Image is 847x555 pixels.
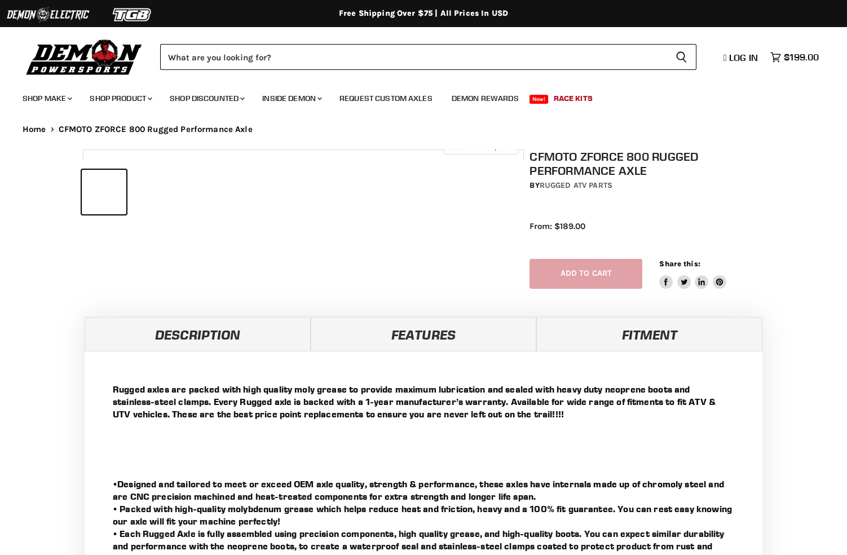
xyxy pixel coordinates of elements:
span: $199.00 [784,52,819,63]
img: TGB Logo 2 [90,4,175,25]
a: Home [23,125,46,134]
span: New! [530,95,549,104]
button: IMAGE thumbnail [82,170,126,214]
span: Log in [729,52,758,63]
ul: Main menu [14,82,816,110]
a: Log in [718,52,765,63]
input: Search [160,44,667,70]
a: Request Custom Axles [331,87,441,110]
a: Shop Make [14,87,79,110]
a: Rugged ATV Parts [540,180,612,190]
a: Demon Rewards [443,87,527,110]
span: Click to expand [449,142,512,151]
form: Product [160,44,696,70]
a: Fitment [536,317,762,351]
h1: CFMOTO ZFORCE 800 Rugged Performance Axle [530,149,770,178]
a: Shop Discounted [161,87,252,110]
img: Demon Powersports [23,37,146,77]
span: CFMOTO ZFORCE 800 Rugged Performance Axle [59,125,253,134]
a: $199.00 [765,49,824,65]
button: Search [667,44,696,70]
a: Inside Demon [254,87,329,110]
a: Features [311,317,537,351]
span: Share this: [659,259,700,268]
div: by [530,179,770,192]
img: Demon Electric Logo 2 [6,4,90,25]
p: Rugged axles are packed with high quality moly grease to provide maximum lubrication and sealed w... [113,383,734,420]
a: Shop Product [81,87,159,110]
a: Race Kits [545,87,601,110]
a: Description [85,317,311,351]
span: From: $189.00 [530,221,585,231]
aside: Share this: [659,259,726,289]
